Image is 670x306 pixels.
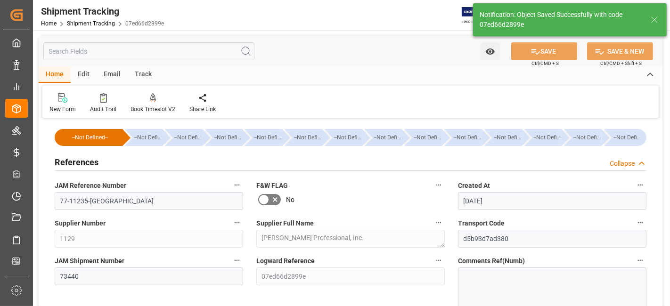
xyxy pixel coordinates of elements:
div: --Not Defined-- [205,129,243,146]
div: --Not Defined-- [484,129,522,146]
span: Supplier Number [55,218,106,228]
img: Exertis%20JAM%20-%20Email%20Logo.jpg_1722504956.jpg [462,7,494,24]
div: --Not Defined-- [55,129,123,146]
div: --Not Defined-- [125,129,163,146]
button: Comments Ref(Numb) [634,254,646,266]
button: JAM Shipment Number [231,254,243,266]
div: Book Timeslot V2 [131,105,175,113]
input: DD-MM-YYYY [458,192,646,210]
div: --Not Defined-- [214,129,243,146]
div: --Not Defined-- [534,129,562,146]
div: Notification: Object Saved Successfully with code 07ed66d2899e [480,10,642,30]
button: F&W FLAG [433,179,445,191]
span: No [286,195,294,205]
button: Supplier Full Name [433,217,445,229]
div: --Not Defined-- [573,129,602,146]
a: Shipment Tracking [67,20,115,27]
button: Supplier Number [231,217,243,229]
div: --Not Defined-- [613,129,642,146]
span: Logward Reference [256,256,315,266]
button: SAVE & NEW [587,42,653,60]
div: --Not Defined-- [334,129,362,146]
div: --Not Defined-- [604,129,646,146]
div: Email [97,67,128,83]
div: --Not Defined-- [245,129,282,146]
input: Search Fields [43,42,254,60]
button: SAVE [511,42,577,60]
div: --Not Defined-- [285,129,322,146]
span: JAM Shipment Number [55,256,124,266]
div: --Not Defined-- [444,129,482,146]
h2: References [55,156,98,169]
div: Edit [71,67,97,83]
div: Audit Trail [90,105,116,113]
span: Ctrl/CMD + S [531,60,559,67]
div: --Not Defined-- [165,129,203,146]
a: Home [41,20,57,27]
div: --Not Defined-- [564,129,602,146]
div: --Not Defined-- [294,129,322,146]
div: Collapse [610,159,635,169]
div: --Not Defined-- [454,129,482,146]
span: Ctrl/CMD + Shift + S [600,60,642,67]
div: Track [128,67,159,83]
span: Comments Ref(Numb) [458,256,525,266]
span: Created At [458,181,490,191]
span: F&W FLAG [256,181,288,191]
div: Shipment Tracking [41,4,164,18]
div: --Not Defined-- [134,129,163,146]
span: JAM Reference Number [55,181,126,191]
button: Logward Reference [433,254,445,266]
button: JAM Reference Number [231,179,243,191]
div: --Not Defined-- [524,129,562,146]
div: --Not Defined-- [254,129,282,146]
div: Share Link [189,105,216,113]
div: New Form [49,105,76,113]
span: Transport Code [458,218,505,228]
div: --Not Defined-- [325,129,362,146]
div: --Not Defined-- [365,129,402,146]
textarea: [PERSON_NAME] Professional, Inc. [256,230,445,248]
button: open menu [481,42,500,60]
span: Supplier Full Name [256,218,314,228]
div: --Not Defined-- [414,129,442,146]
button: Transport Code [634,217,646,229]
div: --Not Defined-- [404,129,442,146]
div: --Not Defined-- [174,129,203,146]
div: --Not Defined-- [374,129,402,146]
div: --Not Defined-- [64,129,116,146]
div: Home [39,67,71,83]
button: Created At [634,179,646,191]
div: --Not Defined-- [494,129,522,146]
